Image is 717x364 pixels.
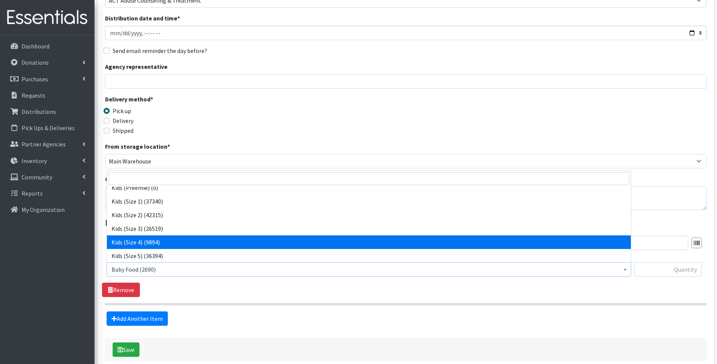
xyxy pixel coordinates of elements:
[113,342,139,357] button: Save
[22,140,66,148] p: Partner Agencies
[107,249,631,263] li: Kids (Size 5) (36394)
[105,174,133,184] label: Comment
[107,194,631,208] li: Kids (Size 1) (37340)
[105,216,707,230] legend: Items in this distribution
[107,311,168,326] a: Add Another Item
[3,39,91,54] a: Dashboard
[22,42,50,50] p: Dashboard
[150,95,153,103] abbr: required
[107,235,631,249] li: Kids (Size 4) (9894)
[22,59,49,66] p: Donations
[102,283,140,297] a: Remove
[22,75,48,83] p: Purchases
[22,173,52,181] p: Community
[3,55,91,70] a: Donations
[107,208,631,222] li: Kids (Size 2) (42315)
[167,143,170,150] abbr: required
[3,137,91,152] a: Partner Agencies
[111,264,626,275] span: Baby Food (2690)
[3,120,91,135] a: Pick Ups & Deliveries
[22,206,65,213] p: My Organization
[3,104,91,119] a: Distributions
[105,62,167,71] label: Agency representative
[3,5,91,30] img: HumanEssentials
[113,126,133,135] label: Shipped
[22,157,47,165] p: Inventory
[107,222,631,235] li: Kids (Size 3) (26519)
[22,190,43,197] p: Reports
[113,116,133,125] label: Delivery
[107,262,631,277] span: Baby Food (2690)
[634,262,702,277] input: Quantity
[3,202,91,217] a: My Organization
[22,124,75,132] p: Pick Ups & Deliveries
[3,88,91,103] a: Requests
[22,108,56,115] p: Distributions
[105,14,180,23] label: Distribution date and time
[3,170,91,185] a: Community
[3,153,91,168] a: Inventory
[177,14,180,22] abbr: required
[105,142,170,151] label: From storage location
[107,181,631,194] li: Kids (Preemie) (0)
[3,72,91,87] a: Purchases
[113,46,207,55] label: Send email reminder the day before?
[22,92,45,99] p: Requests
[3,186,91,201] a: Reports
[105,95,256,106] legend: Delivery method
[113,106,131,115] label: Pick up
